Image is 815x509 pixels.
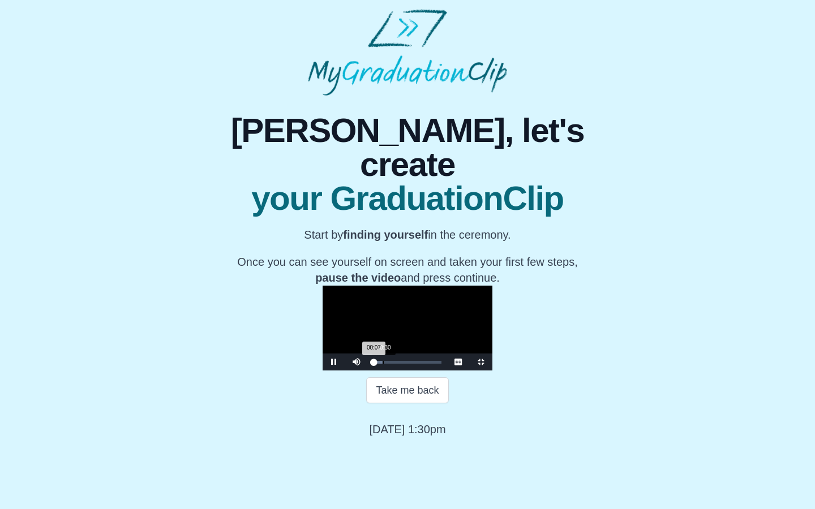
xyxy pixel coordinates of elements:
[323,353,345,370] button: Pause
[308,9,507,96] img: MyGraduationClip
[374,361,441,364] div: Progress Bar
[204,227,611,243] p: Start by in the ceremony.
[447,353,470,370] button: Captions
[323,286,492,370] div: Video Player
[366,377,448,403] button: Take me back
[204,182,611,215] span: your GraduationClip
[343,228,428,241] b: finding yourself
[204,254,611,286] p: Once you can see yourself on screen and taken your first few steps, and press continue.
[315,271,401,284] b: pause the video
[470,353,492,370] button: Non-Fullscreen
[204,114,611,182] span: [PERSON_NAME], let's create
[369,421,445,437] p: [DATE] 1:30pm
[345,353,368,370] button: Mute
